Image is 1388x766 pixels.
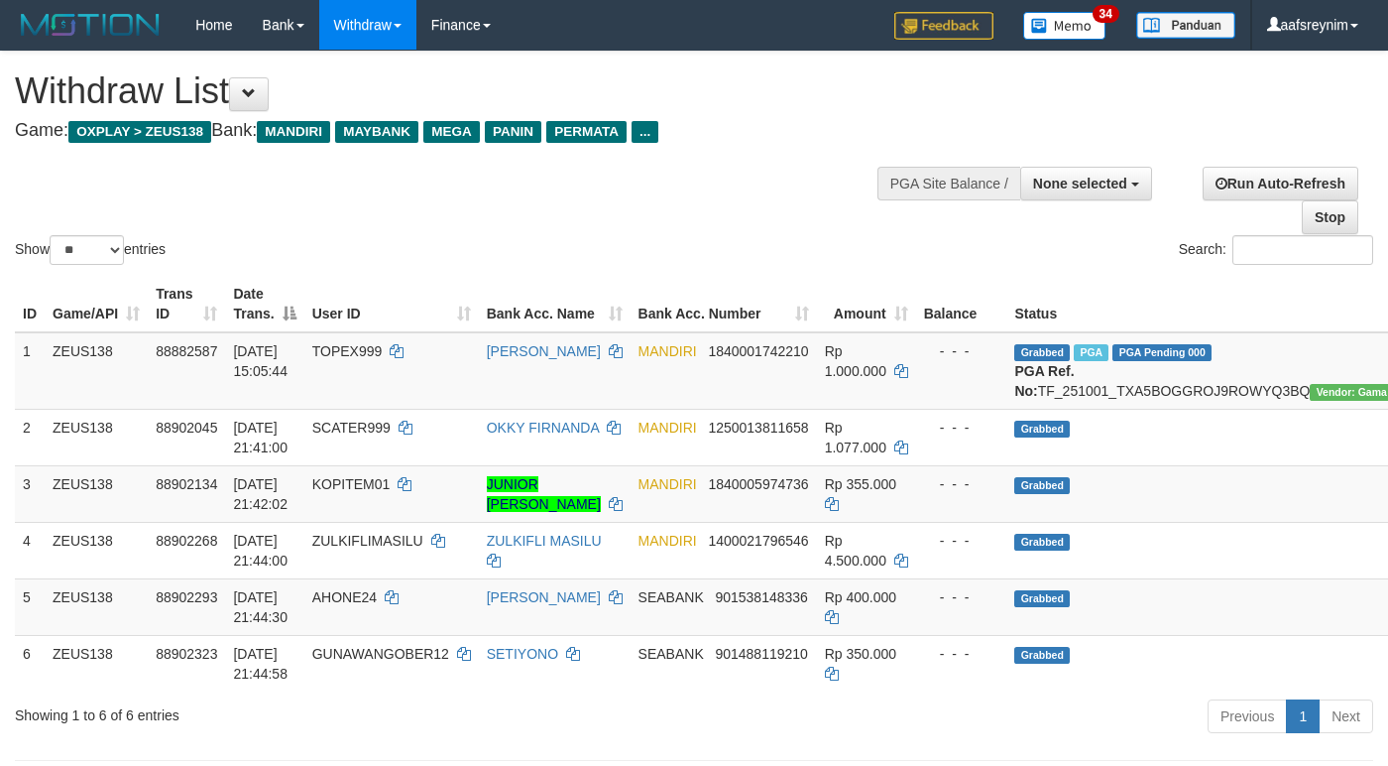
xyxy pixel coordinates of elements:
h4: Game: Bank: [15,121,905,141]
span: ... [632,121,658,143]
span: MANDIRI [638,533,697,549]
span: 88902268 [156,533,217,549]
span: PANIN [485,121,541,143]
a: OKKY FIRNANDA [487,420,599,436]
span: MANDIRI [638,343,697,359]
a: [PERSON_NAME] [487,343,601,359]
th: Bank Acc. Name: activate to sort column ascending [479,276,631,332]
h1: Withdraw List [15,71,905,111]
a: Run Auto-Refresh [1203,167,1358,200]
span: 88902045 [156,420,217,436]
div: - - - [924,587,999,607]
span: PGA Pending [1112,344,1212,361]
button: None selected [1020,167,1152,200]
span: Copy 901488119210 to clipboard [715,646,807,662]
div: - - - [924,644,999,664]
th: Balance [916,276,1007,332]
span: GUNAWANGOBER12 [312,646,449,662]
img: panduan.png [1136,12,1235,39]
span: Rp 400.000 [825,589,896,605]
span: OXPLAY > ZEUS138 [68,121,211,143]
span: KOPITEM01 [312,476,391,492]
span: Copy 1840005974736 to clipboard [708,476,808,492]
a: [PERSON_NAME] [487,589,601,605]
span: 88882587 [156,343,217,359]
span: [DATE] 21:44:58 [233,646,288,682]
span: SCATER999 [312,420,391,436]
div: - - - [924,474,999,494]
td: ZEUS138 [45,465,148,522]
span: Rp 1.000.000 [825,343,886,379]
span: Grabbed [1014,590,1070,607]
span: 88902323 [156,646,217,662]
th: ID [15,276,45,332]
span: PERMATA [546,121,627,143]
span: Grabbed [1014,534,1070,551]
td: ZEUS138 [45,332,148,410]
span: [DATE] 15:05:44 [233,343,288,379]
span: Grabbed [1014,421,1070,438]
a: JUNIOR [PERSON_NAME] [487,476,601,512]
td: 4 [15,522,45,578]
span: TOPEX999 [312,343,383,359]
span: [DATE] 21:44:00 [233,533,288,569]
td: ZEUS138 [45,409,148,465]
td: ZEUS138 [45,635,148,692]
span: MANDIRI [638,476,697,492]
th: Game/API: activate to sort column ascending [45,276,148,332]
span: Rp 355.000 [825,476,896,492]
th: Bank Acc. Number: activate to sort column ascending [631,276,817,332]
input: Search: [1232,235,1373,265]
span: SEABANK [638,589,704,605]
td: 6 [15,635,45,692]
select: Showentries [50,235,124,265]
a: SETIYONO [487,646,558,662]
span: MANDIRI [638,420,697,436]
span: AHONE24 [312,589,377,605]
label: Search: [1179,235,1373,265]
span: ZULKIFLIMASILU [312,533,423,549]
img: Button%20Memo.svg [1023,12,1106,40]
a: Stop [1302,200,1358,234]
span: None selected [1033,176,1127,191]
a: Next [1319,700,1373,733]
a: Previous [1208,700,1287,733]
span: Marked by aafnoeunsreypich [1074,344,1108,361]
span: MEGA [423,121,480,143]
span: MANDIRI [257,121,330,143]
td: ZEUS138 [45,522,148,578]
th: Trans ID: activate to sort column ascending [148,276,225,332]
span: Grabbed [1014,344,1070,361]
span: 88902293 [156,589,217,605]
th: Date Trans.: activate to sort column descending [225,276,303,332]
span: [DATE] 21:42:02 [233,476,288,512]
span: [DATE] 21:44:30 [233,589,288,625]
div: Showing 1 to 6 of 6 entries [15,698,563,725]
td: 3 [15,465,45,522]
td: 1 [15,332,45,410]
td: 2 [15,409,45,465]
span: Rp 350.000 [825,646,896,662]
span: [DATE] 21:41:00 [233,420,288,455]
span: Copy 901538148336 to clipboard [715,589,807,605]
td: ZEUS138 [45,578,148,635]
span: Rp 1.077.000 [825,420,886,455]
span: MAYBANK [335,121,418,143]
img: Feedback.jpg [894,12,993,40]
b: PGA Ref. No: [1014,363,1074,399]
a: 1 [1286,700,1320,733]
span: 34 [1093,5,1119,23]
th: User ID: activate to sort column ascending [304,276,479,332]
label: Show entries [15,235,166,265]
span: Copy 1840001742210 to clipboard [708,343,808,359]
th: Amount: activate to sort column ascending [817,276,916,332]
span: 88902134 [156,476,217,492]
span: Copy 1250013811658 to clipboard [708,420,808,436]
td: 5 [15,578,45,635]
img: MOTION_logo.png [15,10,166,40]
span: SEABANK [638,646,704,662]
span: Rp 4.500.000 [825,533,886,569]
a: ZULKIFLI MASILU [487,533,602,549]
div: PGA Site Balance / [877,167,1020,200]
span: Grabbed [1014,477,1070,494]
